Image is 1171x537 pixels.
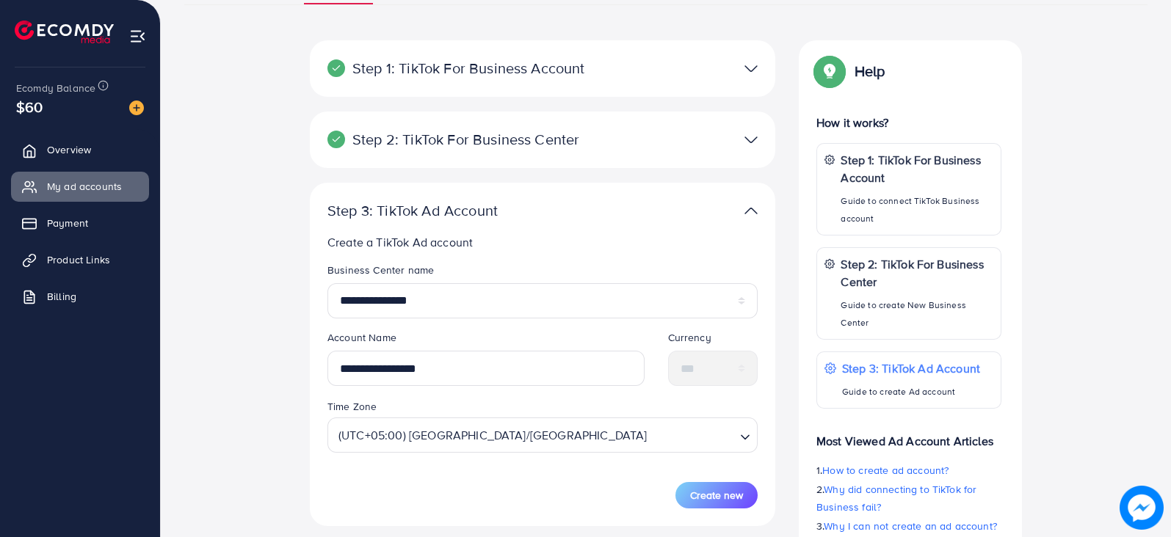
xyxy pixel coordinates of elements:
[327,59,606,77] p: Step 1: TikTok For Business Account
[11,282,149,311] a: Billing
[652,421,734,448] input: Search for option
[327,263,758,283] legend: Business Center name
[129,28,146,45] img: menu
[675,482,758,508] button: Create new
[816,420,1001,450] p: Most Viewed Ad Account Articles
[47,179,122,194] span: My ad accounts
[690,488,743,503] span: Create new
[11,245,149,274] a: Product Links
[15,21,114,43] img: logo
[47,252,110,267] span: Product Links
[841,192,993,227] p: Guide to connect TikTok Business account
[841,255,993,291] p: Step 2: TikTok For Business Center
[816,58,843,84] img: Popup guide
[11,135,149,164] a: Overview
[11,172,149,201] a: My ad accounts
[129,101,144,115] img: image
[816,461,1001,479] p: 1.
[327,131,606,148] p: Step 2: TikTok For Business Center
[16,96,43,117] span: $60
[327,233,764,251] p: Create a TikTok Ad account
[47,216,88,230] span: Payment
[327,202,606,219] p: Step 3: TikTok Ad Account
[824,519,997,533] span: Why I can not create an ad account?
[16,81,95,95] span: Ecomdy Balance
[668,330,758,351] legend: Currency
[822,463,949,478] span: How to create ad account?
[842,383,980,401] p: Guide to create Ad account
[327,399,377,414] label: Time Zone
[816,517,1001,535] p: 3.
[841,151,993,186] p: Step 1: TikTok For Business Account
[336,422,650,448] span: (UTC+05:00) [GEOGRAPHIC_DATA]/[GEOGRAPHIC_DATA]
[1120,486,1164,530] img: image
[816,481,1001,516] p: 2.
[842,359,980,377] p: Step 3: TikTok Ad Account
[744,200,758,222] img: TikTok partner
[744,58,758,79] img: TikTok partner
[816,114,1001,131] p: How it works?
[841,296,993,332] p: Guide to create New Business Center
[327,417,758,453] div: Search for option
[327,330,645,351] legend: Account Name
[816,482,976,514] span: Why did connecting to TikTok for Business fail?
[47,142,91,157] span: Overview
[11,208,149,238] a: Payment
[855,62,885,80] p: Help
[744,129,758,150] img: TikTok partner
[47,289,76,304] span: Billing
